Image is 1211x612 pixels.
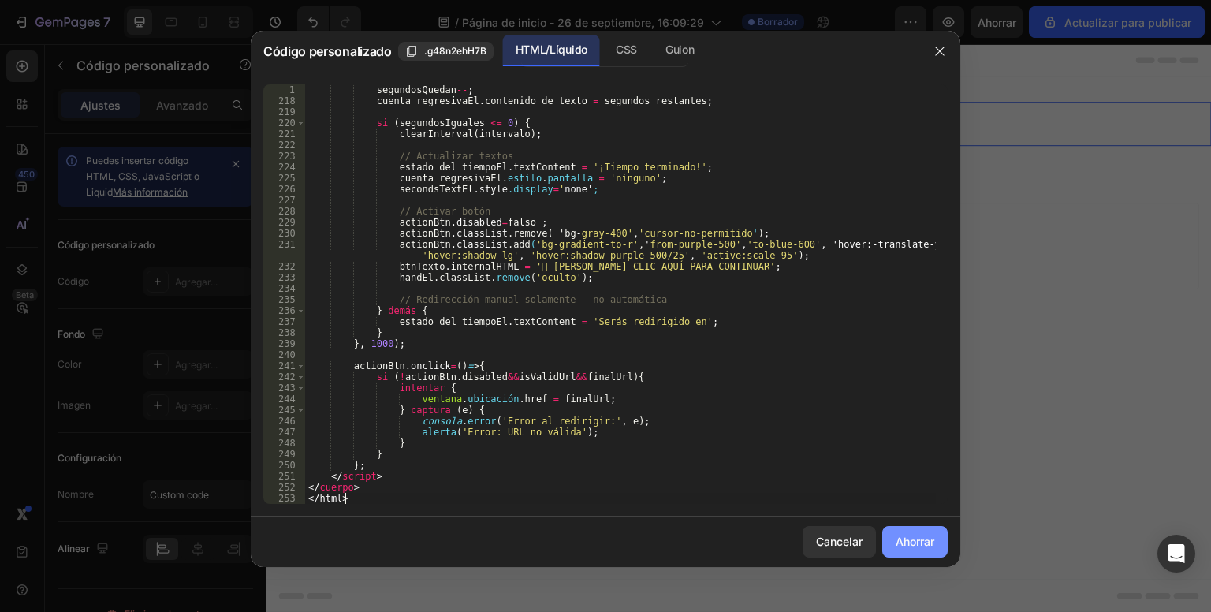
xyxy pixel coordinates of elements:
div: Abrir Intercom Messenger [1157,535,1195,573]
font: 243 [278,382,296,394]
font: 229 [278,217,296,228]
font: 218 [278,95,296,106]
font: Añadir sección en blanco [542,187,675,200]
font: inspirado por expertos en CRO [263,206,399,218]
font: 252 [278,482,296,493]
font: [PERSON_NAME] [286,187,377,200]
font: 249 [278,449,296,460]
font: 221 [278,129,296,140]
button: Ahorrar [882,526,948,558]
font: 232 [278,261,296,272]
font: Generar diseño [427,187,507,200]
font: 228 [278,206,296,217]
font: 248 [278,438,296,449]
font: 224 [278,162,296,173]
font: Añadir sección [435,151,512,165]
font: 251 [278,471,296,482]
font: 235 [278,294,296,305]
font: 247 [278,427,296,438]
font: 246 [278,416,296,427]
font: 225 [278,173,296,184]
font: 220 [278,118,296,129]
font: 219 [278,106,296,118]
font: HTML/Líquido [516,43,587,56]
font: 222 [278,140,296,151]
font: 250 [278,460,296,471]
font: 253 [278,493,296,504]
font: 236 [278,305,296,316]
font: CSS [616,43,637,56]
button: Cancelar [803,526,876,558]
font: .g48n2ehH7B [424,45,486,57]
font: Cancelar [816,535,863,548]
font: Ahorrar [896,535,934,548]
font: 240 [278,349,296,360]
font: 233 [278,272,296,283]
font: 1 [289,84,295,95]
font: 234 [278,283,296,294]
font: 238 [278,327,296,338]
font: Código personalizado [263,43,392,59]
font: 223 [278,151,296,162]
font: 237 [278,316,296,327]
font: 244 [278,394,296,405]
font: 227 [278,195,296,206]
font: 245 [278,405,296,416]
font: 239 [278,338,296,349]
font: 242 [278,371,296,382]
font: 231 [278,239,296,250]
font: 241 [278,360,296,371]
button: .g48n2ehH7B [398,42,494,61]
font: desde URL o imagen [420,206,512,218]
font: luego arrastra y suelta elementos [533,206,682,218]
div: Custom Code [20,35,87,50]
font: Guion [665,43,694,56]
font: 226 [278,184,296,195]
font: 230 [278,228,296,239]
